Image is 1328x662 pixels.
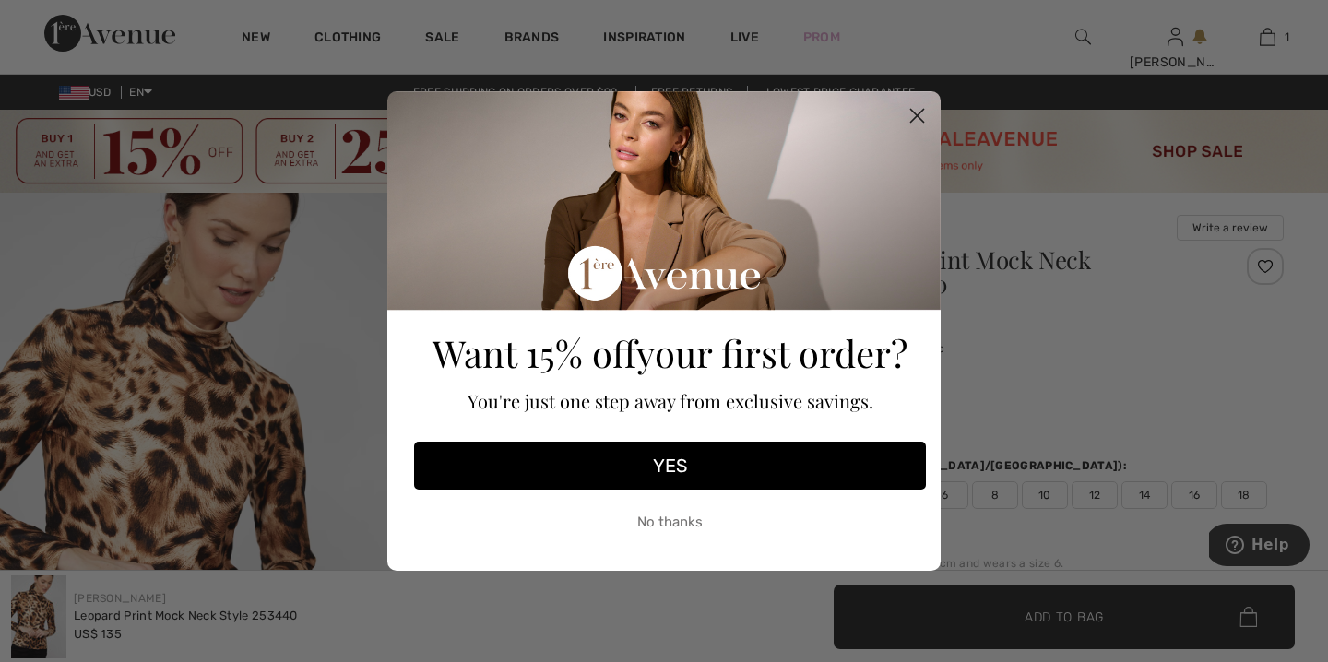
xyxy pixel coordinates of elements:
[42,13,80,30] span: Help
[414,442,926,490] button: YES
[414,499,926,545] button: No thanks
[636,328,907,377] span: your first order?
[433,328,636,377] span: Want 15% off
[468,388,873,413] span: You're just one step away from exclusive savings.
[901,100,933,132] button: Close dialog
